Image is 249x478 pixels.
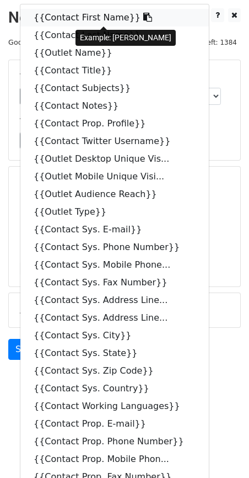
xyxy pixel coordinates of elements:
a: {{Contact Prop. Phone Number}} [20,433,209,450]
a: {{Outlet Desktop Unique Vis... [20,150,209,168]
a: {{Contact Sys. Zip Code}} [20,362,209,380]
a: {{Contact Sys. E-mail}} [20,221,209,238]
a: {{Contact Last Name}} [20,26,209,44]
a: {{Outlet Mobile Unique Visi... [20,168,209,185]
a: {{Contact Twitter Username}} [20,132,209,150]
a: Send [8,339,45,360]
h2: New Campaign [8,8,241,27]
a: {{Contact Sys. Phone Number}} [20,238,209,256]
a: {{Contact Subjects}} [20,79,209,97]
a: {{Outlet Audience Reach}} [20,185,209,203]
a: {{Outlet Type}} [20,203,209,221]
a: {{Contact Sys. Address Line... [20,309,209,327]
a: {{Contact Notes}} [20,97,209,115]
a: {{Outlet Name}} [20,44,209,62]
a: {{Contact Sys. Fax Number}} [20,274,209,291]
a: {{Contact Sys. City}} [20,327,209,344]
a: {{Contact Sys. Address Line... [20,291,209,309]
iframe: Chat Widget [194,425,249,478]
a: {{Contact First Name}} [20,9,209,26]
a: {{Contact Prop. E-mail}} [20,415,209,433]
a: {{Contact Sys. State}} [20,344,209,362]
a: {{Contact Sys. Country}} [20,380,209,397]
a: {{Contact Prop. Mobile Phon... [20,450,209,468]
div: Example: [PERSON_NAME] [75,30,176,46]
a: {{Contact Sys. Mobile Phone... [20,256,209,274]
small: Google Sheet: [8,38,108,46]
a: {{Contact Working Languages}} [20,397,209,415]
a: {{Contact Prop. Profile}} [20,115,209,132]
a: {{Contact Title}} [20,62,209,79]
